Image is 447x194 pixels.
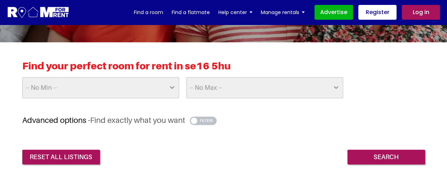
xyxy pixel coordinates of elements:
[7,6,70,19] img: Logo for Room for Rent, featuring a welcoming design with a house icon and modern typography
[172,7,210,18] a: Find a flatmate
[347,150,425,164] input: Search
[22,150,100,164] a: reset all listings
[358,5,396,20] a: Register
[314,5,353,20] a: Advertise
[402,5,440,20] a: Log in
[134,7,163,18] a: Find a room
[261,7,305,18] a: Manage rentals
[218,7,252,18] a: Help center
[22,115,425,125] h3: Advanced options -
[90,115,185,125] span: Find exactly what you want
[22,60,425,77] h2: Find your perfect room for rent in se16 5hu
